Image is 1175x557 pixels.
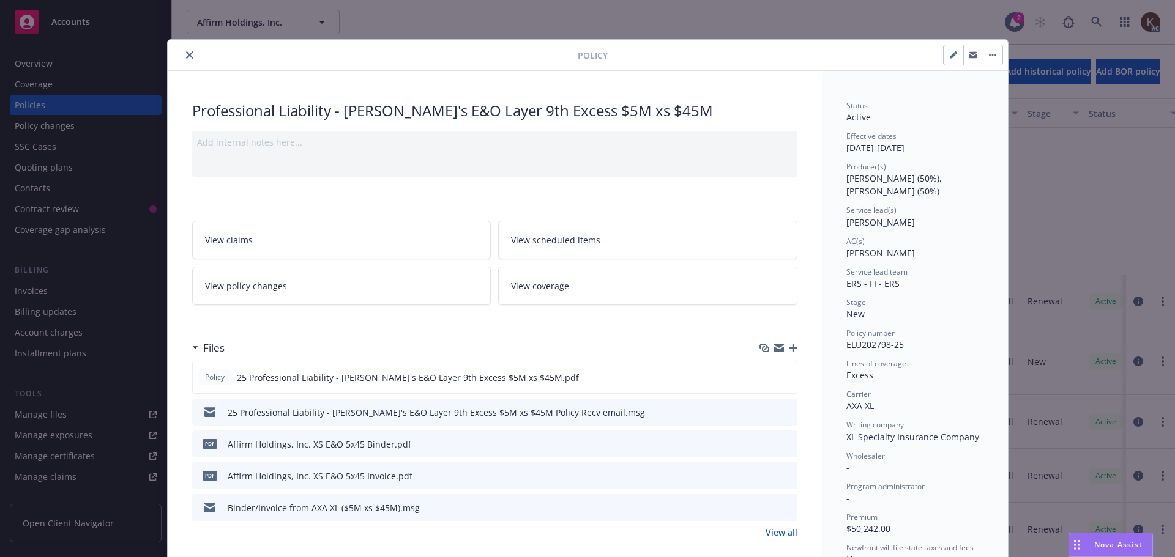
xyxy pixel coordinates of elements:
[498,221,797,259] a: View scheduled items
[203,471,217,480] span: pdf
[182,48,197,62] button: close
[846,297,866,308] span: Stage
[846,172,944,197] span: [PERSON_NAME] (50%), [PERSON_NAME] (50%)
[766,526,797,539] a: View all
[846,328,895,338] span: Policy number
[846,216,915,228] span: [PERSON_NAME]
[762,470,772,482] button: download file
[846,481,925,492] span: Program administrator
[228,470,412,482] div: Affirm Holdings, Inc. XS E&O 5x45 Invoice.pdf
[511,279,569,292] span: View coverage
[781,406,793,419] button: preview file
[1069,533,1084,556] div: Drag to move
[846,247,915,259] span: [PERSON_NAME]
[846,419,904,430] span: Writing company
[578,49,608,62] span: Policy
[846,369,873,381] span: Excess
[846,542,974,553] span: Newfront will file state taxes and fees
[761,371,771,384] button: download file
[846,111,871,123] span: Active
[846,161,886,172] span: Producer(s)
[192,267,491,305] a: View policy changes
[846,267,908,277] span: Service lead team
[762,406,772,419] button: download file
[1094,539,1143,550] span: Nova Assist
[846,278,900,289] span: ERS - FI - ERS
[846,100,868,111] span: Status
[203,439,217,448] span: pdf
[781,501,793,514] button: preview file
[237,371,579,384] span: 25 Professional Liability - [PERSON_NAME]'s E&O Layer 9th Excess $5M xs $45M.pdf
[205,279,287,292] span: View policy changes
[846,205,897,215] span: Service lead(s)
[846,389,871,399] span: Carrier
[781,438,793,451] button: preview file
[846,131,983,154] div: [DATE] - [DATE]
[192,221,491,259] a: View claims
[846,236,865,246] span: AC(s)
[228,501,420,514] div: Binder/Invoice from AXA XL ($5M xs $45M).msg
[846,462,849,473] span: -
[762,501,772,514] button: download file
[203,372,227,383] span: Policy
[203,340,225,356] h3: Files
[846,512,878,522] span: Premium
[846,400,874,411] span: AXA XL
[846,451,885,461] span: Wholesaler
[498,267,797,305] a: View coverage
[228,406,645,419] div: 25 Professional Liability - [PERSON_NAME]'s E&O Layer 9th Excess $5M xs $45M Policy Recv email.msg
[846,339,904,350] span: ELU202798-25
[781,470,793,482] button: preview file
[1069,533,1153,557] button: Nova Assist
[846,431,979,443] span: XL Specialty Insurance Company
[197,136,793,149] div: Add internal notes here...
[846,492,849,504] span: -
[846,523,890,534] span: $50,242.00
[228,438,411,451] div: Affirm Holdings, Inc. XS E&O 5x45 Binder.pdf
[192,100,797,121] div: Professional Liability - [PERSON_NAME]'s E&O Layer 9th Excess $5M xs $45M
[205,234,253,246] span: View claims
[846,131,897,141] span: Effective dates
[192,340,225,356] div: Files
[762,438,772,451] button: download file
[781,371,792,384] button: preview file
[511,234,600,246] span: View scheduled items
[846,358,906,369] span: Lines of coverage
[846,308,865,320] span: New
